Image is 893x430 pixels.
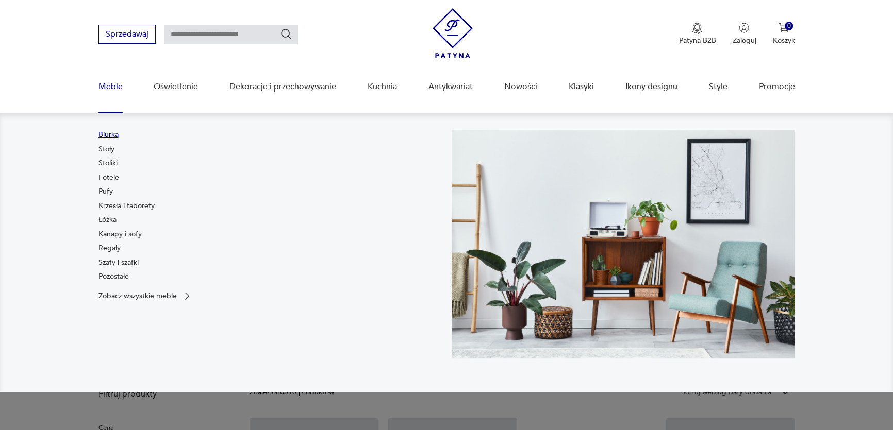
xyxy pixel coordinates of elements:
[368,67,397,107] a: Kuchnia
[739,23,749,33] img: Ikonka użytkownika
[785,22,793,30] div: 0
[679,36,716,45] p: Patyna B2B
[692,23,702,34] img: Ikona medalu
[98,201,155,211] a: Krzesła i taborety
[98,215,117,225] a: Łóżka
[732,23,756,45] button: Zaloguj
[758,67,795,107] a: Promocje
[229,67,336,107] a: Dekoracje i przechowywanie
[772,23,795,45] button: 0Koszyk
[452,130,795,358] img: 969d9116629659dbb0bd4e745da535dc.jpg
[98,186,113,197] a: Pufy
[709,67,727,107] a: Style
[98,229,142,239] a: Kanapy i sofy
[779,23,789,33] img: Ikona koszyka
[98,158,118,168] a: Stoliki
[98,257,139,268] a: Szafy i szafki
[504,67,537,107] a: Nowości
[732,36,756,45] p: Zaloguj
[679,23,716,45] button: Patyna B2B
[569,67,594,107] a: Klasyki
[98,243,121,253] a: Regały
[98,291,192,301] a: Zobacz wszystkie meble
[98,293,177,299] p: Zobacz wszystkie meble
[679,23,716,45] a: Ikona medaluPatyna B2B
[98,173,119,183] a: Fotele
[433,8,473,58] img: Patyna - sklep z meblami i dekoracjami vintage
[772,36,795,45] p: Koszyk
[280,28,292,40] button: Szukaj
[98,144,114,154] a: Stoły
[98,271,129,282] a: Pozostałe
[154,67,198,107] a: Oświetlenie
[98,25,156,44] button: Sprzedawaj
[98,31,156,39] a: Sprzedawaj
[98,67,123,107] a: Meble
[625,67,677,107] a: Ikony designu
[428,67,473,107] a: Antykwariat
[98,130,119,140] a: Biurka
